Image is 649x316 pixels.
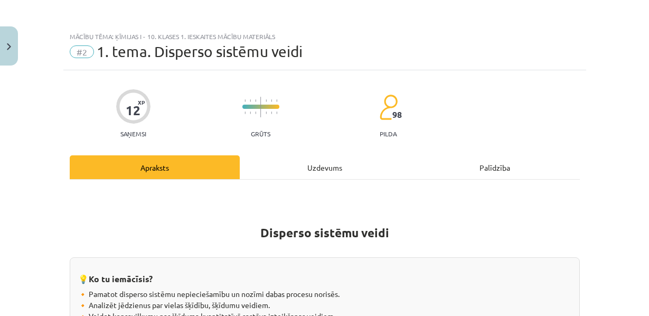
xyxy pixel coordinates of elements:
div: Palīdzība [410,155,580,179]
h3: 💡 [78,266,571,285]
img: icon-short-line-57e1e144782c952c97e751825c79c345078a6d821885a25fce030b3d8c18986b.svg [250,99,251,102]
strong: Disperso sistēmu veidi [260,225,389,240]
img: icon-short-line-57e1e144782c952c97e751825c79c345078a6d821885a25fce030b3d8c18986b.svg [250,111,251,114]
div: Mācību tēma: Ķīmijas i - 10. klases 1. ieskaites mācību materiāls [70,33,580,40]
img: icon-close-lesson-0947bae3869378f0d4975bcd49f059093ad1ed9edebbc8119c70593378902aed.svg [7,43,11,50]
span: 98 [392,110,402,119]
img: icon-long-line-d9ea69661e0d244f92f715978eff75569469978d946b2353a9bb055b3ed8787d.svg [260,97,261,117]
img: icon-short-line-57e1e144782c952c97e751825c79c345078a6d821885a25fce030b3d8c18986b.svg [276,99,277,102]
img: icon-short-line-57e1e144782c952c97e751825c79c345078a6d821885a25fce030b3d8c18986b.svg [266,99,267,102]
span: XP [138,99,145,105]
div: Uzdevums [240,155,410,179]
span: 1. tema. Disperso sistēmu veidi [97,43,303,60]
img: icon-short-line-57e1e144782c952c97e751825c79c345078a6d821885a25fce030b3d8c18986b.svg [244,99,246,102]
img: icon-short-line-57e1e144782c952c97e751825c79c345078a6d821885a25fce030b3d8c18986b.svg [271,111,272,114]
img: icon-short-line-57e1e144782c952c97e751825c79c345078a6d821885a25fce030b3d8c18986b.svg [255,99,256,102]
img: icon-short-line-57e1e144782c952c97e751825c79c345078a6d821885a25fce030b3d8c18986b.svg [266,111,267,114]
img: icon-short-line-57e1e144782c952c97e751825c79c345078a6d821885a25fce030b3d8c18986b.svg [255,111,256,114]
p: Grūts [251,130,270,137]
div: Apraksts [70,155,240,179]
span: #2 [70,45,94,58]
strong: Ko tu iemācīsis? [89,273,153,284]
p: Saņemsi [116,130,151,137]
img: icon-short-line-57e1e144782c952c97e751825c79c345078a6d821885a25fce030b3d8c18986b.svg [271,99,272,102]
p: pilda [380,130,397,137]
div: 12 [126,103,140,118]
img: icon-short-line-57e1e144782c952c97e751825c79c345078a6d821885a25fce030b3d8c18986b.svg [244,111,246,114]
img: students-c634bb4e5e11cddfef0936a35e636f08e4e9abd3cc4e673bd6f9a4125e45ecb1.svg [379,94,398,120]
img: icon-short-line-57e1e144782c952c97e751825c79c345078a6d821885a25fce030b3d8c18986b.svg [276,111,277,114]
